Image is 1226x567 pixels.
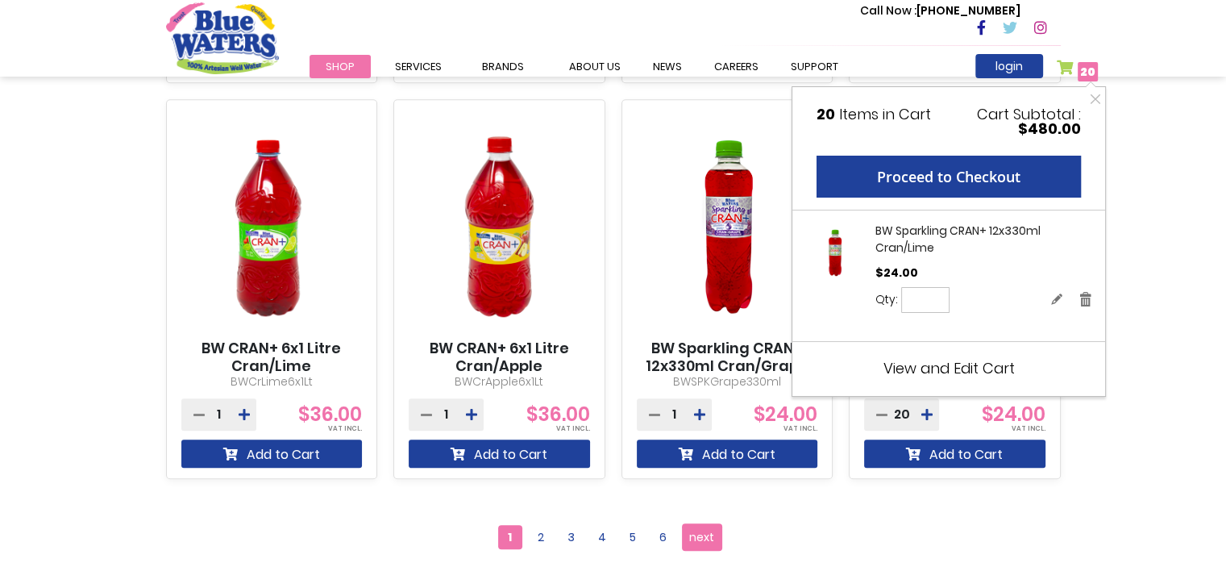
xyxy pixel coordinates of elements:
[698,55,775,78] a: careers
[621,525,645,549] a: 5
[1018,119,1081,139] span: $480.00
[409,373,590,390] p: BWCrApple6x1Lt
[982,401,1045,427] span: $24.00
[1057,60,1099,83] a: 20
[775,55,854,78] a: support
[637,440,818,468] button: Add to Cart
[409,440,590,468] button: Add to Cart
[875,265,918,281] span: $24.00
[181,440,363,468] button: Add to Cart
[864,440,1045,468] button: Add to Cart
[553,55,637,78] a: about us
[326,59,355,74] span: Shop
[482,59,524,74] span: Brands
[977,104,1074,124] span: Cart Subtotal
[529,525,553,549] a: 2
[804,223,865,283] img: BW Sparkling CRAN+ 12x330ml Cran/Lime
[875,223,1041,256] a: BW Sparkling CRAN+ 12x330ml Cran/Lime
[637,340,818,374] a: BW Sparkling CRAN+ 12x330ml Cran/Grape
[298,401,362,427] span: $36.00
[651,525,675,549] a: 6
[839,104,931,124] span: Items in Cart
[181,114,363,340] img: BW CRAN+ 6x1 Litre Cran/Lime
[409,114,590,340] img: BW CRAN+ 6x1 Litre Cran/Apple
[689,525,714,549] span: next
[498,525,522,549] span: 1
[637,114,818,340] img: BW Sparkling CRAN+ 12x330ml Cran/Grape
[590,525,614,549] a: 4
[409,340,590,374] a: BW CRAN+ 6x1 Litre Cran/Apple
[166,2,279,73] a: store logo
[975,54,1043,78] a: login
[682,523,722,551] a: next
[181,340,363,374] a: BW CRAN+ 6x1 Litre Cran/Lime
[1080,64,1095,80] span: 20
[637,373,818,390] p: BWSPKGrape330ml
[883,358,1015,378] a: View and Edit Cart
[817,104,835,124] span: 20
[526,401,590,427] span: $36.00
[181,373,363,390] p: BWCrLime6x1Lt
[860,2,916,19] span: Call Now :
[860,2,1020,19] p: [PHONE_NUMBER]
[754,401,817,427] span: $24.00
[395,59,442,74] span: Services
[559,525,584,549] a: 3
[817,156,1081,198] button: Proceed to Checkout
[804,223,865,288] a: BW Sparkling CRAN+ 12x330ml Cran/Lime
[875,291,898,308] label: Qty
[637,55,698,78] a: News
